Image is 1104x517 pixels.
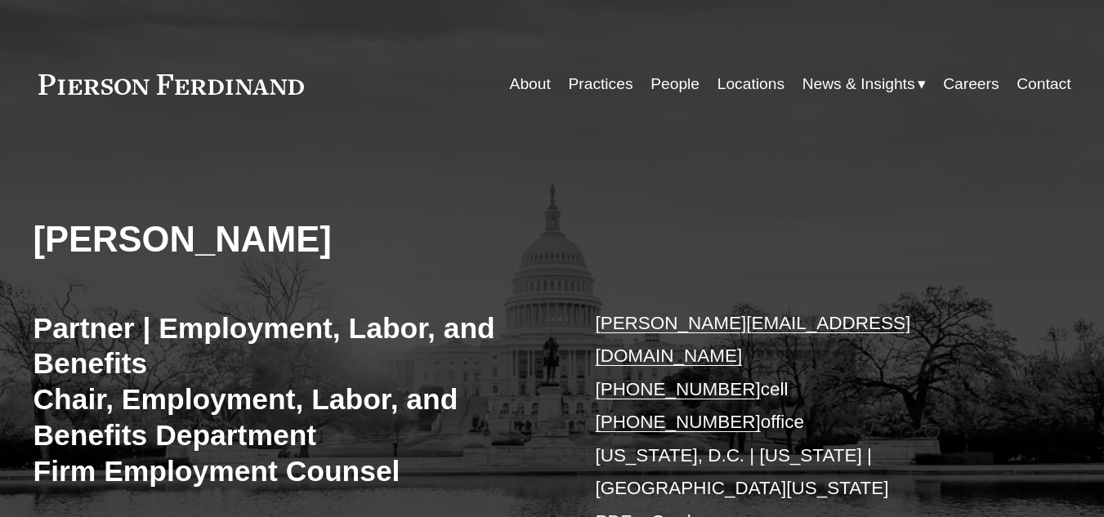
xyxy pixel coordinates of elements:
[510,69,551,100] a: About
[1017,69,1070,100] a: Contact
[802,70,915,99] span: News & Insights
[802,69,926,100] a: folder dropdown
[595,379,760,399] a: [PHONE_NUMBER]
[34,311,552,490] h3: Partner | Employment, Labor, and Benefits Chair, Employment, Labor, and Benefits Department Firm ...
[34,218,552,261] h2: [PERSON_NAME]
[568,69,632,100] a: Practices
[943,69,999,100] a: Careers
[650,69,699,100] a: People
[595,313,910,366] a: [PERSON_NAME][EMAIL_ADDRESS][DOMAIN_NAME]
[595,412,760,432] a: [PHONE_NUMBER]
[717,69,784,100] a: Locations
